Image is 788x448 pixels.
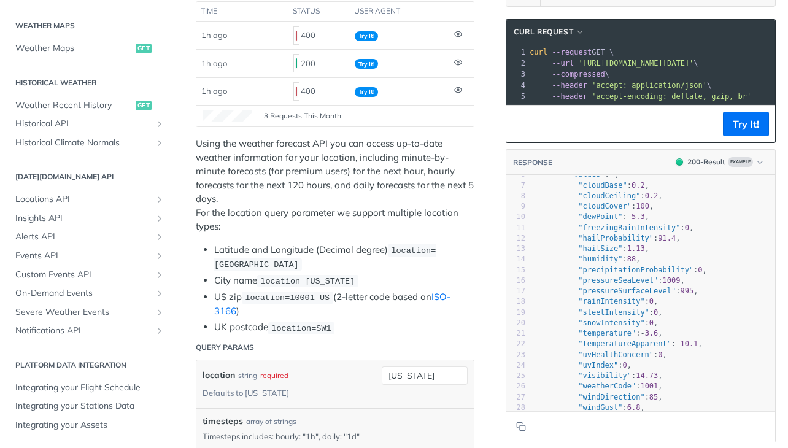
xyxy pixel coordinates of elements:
[293,81,345,102] div: 400
[15,212,152,225] span: Insights API
[350,2,449,21] th: user agent
[15,382,164,394] span: Integrating your Flight Schedule
[506,212,525,222] div: 10
[296,31,297,41] span: 400
[355,31,378,41] span: Try It!
[578,350,654,359] span: "uvHealthConcern"
[578,244,622,253] span: "hailSize"
[9,39,168,58] a: Weather Mapsget
[506,233,525,244] div: 12
[676,158,683,166] span: 200
[728,157,753,167] span: Example
[9,96,168,115] a: Weather Recent Historyget
[534,308,663,317] span: : ,
[627,255,636,263] span: 88
[9,360,168,371] h2: Platform DATA integration
[214,274,474,288] li: City name
[155,251,164,261] button: Show subpages for Events API
[627,244,645,253] span: 1.13
[534,350,667,359] span: : ,
[676,339,680,348] span: -
[534,181,649,190] span: : ,
[9,379,168,397] a: Integrating your Flight Schedule
[534,403,645,412] span: : ,
[15,419,164,431] span: Integrating your Assets
[506,286,525,296] div: 17
[293,25,345,46] div: 400
[514,26,573,37] span: cURL Request
[534,223,693,232] span: : ,
[530,81,711,90] span: \
[15,306,152,319] span: Severe Weather Events
[506,223,525,233] div: 11
[534,287,698,295] span: : ,
[534,191,663,200] span: : ,
[680,287,693,295] span: 995
[534,244,649,253] span: : ,
[534,329,663,338] span: : ,
[214,320,474,334] li: UK postcode
[506,339,525,349] div: 22
[288,2,350,21] th: status
[264,110,341,122] span: 3 Requests This Month
[506,91,527,102] div: 5
[9,397,168,415] a: Integrating your Stations Data
[9,322,168,340] a: Notifications APIShow subpages for Notifications API
[578,403,622,412] span: "windGust"
[552,48,592,56] span: --request
[506,244,525,254] div: 13
[155,270,164,280] button: Show subpages for Custom Events API
[512,156,553,169] button: RESPONSE
[9,303,168,322] a: Severe Weather EventsShow subpages for Severe Weather Events
[15,99,133,112] span: Weather Recent History
[578,181,627,190] span: "cloudBase"
[506,318,525,328] div: 20
[15,137,152,149] span: Historical Climate Normals
[506,69,527,80] div: 3
[506,58,527,69] div: 2
[506,360,525,371] div: 24
[645,191,659,200] span: 0.2
[649,297,654,306] span: 0
[15,400,164,412] span: Integrating your Stations Data
[9,77,168,88] h2: Historical Weather
[636,371,658,380] span: 14.73
[506,371,525,381] div: 25
[15,269,152,281] span: Custom Events API
[201,58,227,68] span: 1h ago
[506,350,525,360] div: 23
[155,138,164,148] button: Show subpages for Historical Climate Normals
[9,190,168,209] a: Locations APIShow subpages for Locations API
[506,403,525,413] div: 28
[578,266,693,274] span: "precipitationProbability"
[155,214,164,223] button: Show subpages for Insights API
[534,255,641,263] span: : ,
[9,266,168,284] a: Custom Events APIShow subpages for Custom Events API
[9,171,168,182] h2: [DATE][DOMAIN_NAME] API
[155,195,164,204] button: Show subpages for Locations API
[214,243,474,272] li: Latitude and Longitude (Decimal degree)
[506,201,525,212] div: 9
[155,326,164,336] button: Show subpages for Notifications API
[534,319,658,327] span: : ,
[578,371,632,380] span: "visibility"
[632,212,645,221] span: 5.3
[506,254,525,265] div: 14
[658,234,676,242] span: 91.4
[723,112,769,136] button: Try It!
[9,209,168,228] a: Insights APIShow subpages for Insights API
[15,231,152,243] span: Alerts API
[530,70,609,79] span: \
[592,92,751,101] span: 'accept-encoding: deflate, gzip, br'
[552,59,574,68] span: --url
[136,44,152,53] span: get
[649,319,654,327] span: 0
[15,193,152,206] span: Locations API
[201,86,227,96] span: 1h ago
[627,403,641,412] span: 6.8
[238,366,257,384] div: string
[15,325,152,337] span: Notifications API
[506,307,525,318] div: 19
[640,329,644,338] span: -
[355,87,378,97] span: Try It!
